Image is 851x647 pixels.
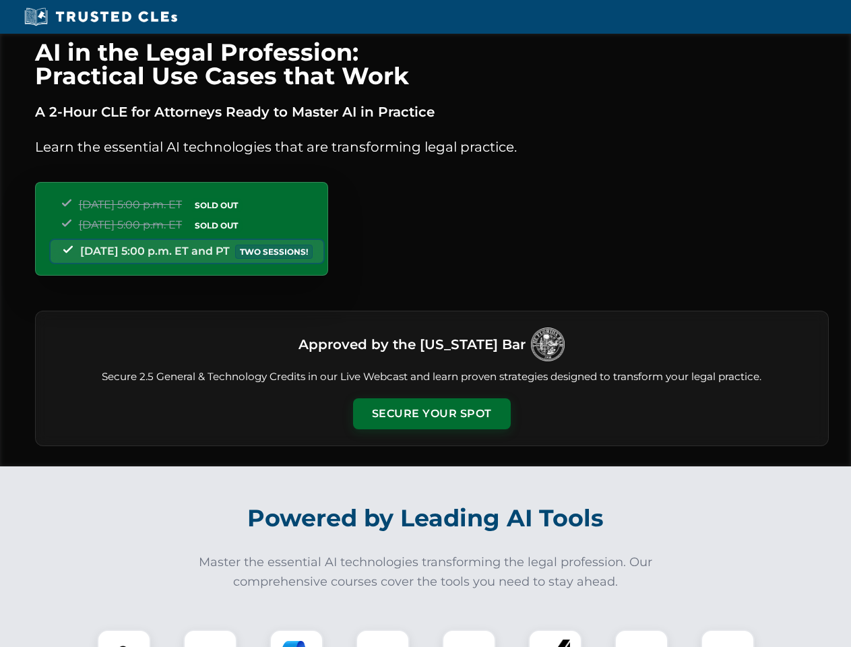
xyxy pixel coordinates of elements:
button: Secure Your Spot [353,398,511,429]
span: SOLD OUT [190,218,243,233]
span: [DATE] 5:00 p.m. ET [79,198,182,211]
p: Learn the essential AI technologies that are transforming legal practice. [35,136,829,158]
span: SOLD OUT [190,198,243,212]
p: A 2-Hour CLE for Attorneys Ready to Master AI in Practice [35,101,829,123]
h3: Approved by the [US_STATE] Bar [298,332,526,357]
h1: AI in the Legal Profession: Practical Use Cases that Work [35,40,829,88]
img: Logo [531,328,565,361]
p: Secure 2.5 General & Technology Credits in our Live Webcast and learn proven strategies designed ... [52,369,812,385]
span: [DATE] 5:00 p.m. ET [79,218,182,231]
h2: Powered by Leading AI Tools [53,495,799,542]
p: Master the essential AI technologies transforming the legal profession. Our comprehensive courses... [190,553,662,592]
img: Trusted CLEs [20,7,181,27]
